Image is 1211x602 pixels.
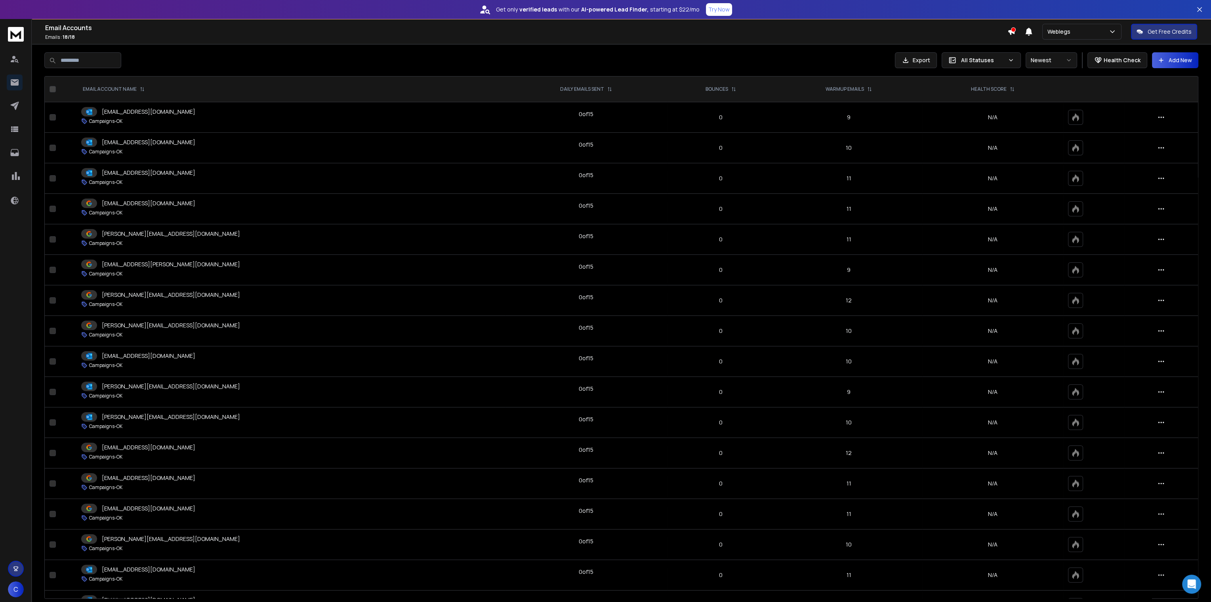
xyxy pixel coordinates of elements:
[102,566,195,573] p: [EMAIL_ADDRESS][DOMAIN_NAME]
[927,296,1058,304] p: N/A
[672,205,770,213] p: 0
[579,232,593,240] div: 0 of 15
[1131,24,1197,40] button: Get Free Credits
[672,296,770,304] p: 0
[927,174,1058,182] p: N/A
[89,301,122,308] p: Campaigns-OK
[89,240,122,247] p: Campaigns-OK
[672,449,770,457] p: 0
[1182,575,1201,594] div: Open Intercom Messenger
[102,199,195,207] p: [EMAIL_ADDRESS][DOMAIN_NAME]
[927,419,1058,426] p: N/A
[672,510,770,518] p: 0
[102,169,195,177] p: [EMAIL_ADDRESS][DOMAIN_NAME]
[89,454,122,460] p: Campaigns-OK
[102,535,240,543] p: [PERSON_NAME][EMAIL_ADDRESS][DOMAIN_NAME]
[560,86,604,92] p: DAILY EMAILS SENT
[775,407,923,438] td: 10
[89,576,122,582] p: Campaigns-OK
[45,34,1007,40] p: Emails :
[672,327,770,335] p: 0
[102,321,240,329] p: [PERSON_NAME][EMAIL_ADDRESS][DOMAIN_NAME]
[83,86,145,92] div: EMAIL ACCOUNT NAME
[775,499,923,529] td: 11
[579,171,593,179] div: 0 of 15
[579,507,593,515] div: 0 of 15
[519,6,557,13] strong: verified leads
[961,56,1005,64] p: All Statuses
[672,541,770,548] p: 0
[8,581,24,597] button: C
[775,316,923,346] td: 10
[775,438,923,468] td: 12
[1148,28,1192,36] p: Get Free Credits
[706,3,732,16] button: Try Now
[775,346,923,377] td: 10
[927,113,1058,121] p: N/A
[672,419,770,426] p: 0
[102,352,195,360] p: [EMAIL_ADDRESS][DOMAIN_NAME]
[775,194,923,224] td: 11
[89,149,122,155] p: Campaigns-OK
[89,393,122,399] p: Campaigns-OK
[927,357,1058,365] p: N/A
[579,415,593,423] div: 0 of 15
[927,449,1058,457] p: N/A
[579,202,593,210] div: 0 of 15
[102,108,195,116] p: [EMAIL_ADDRESS][DOMAIN_NAME]
[89,118,122,124] p: Campaigns-OK
[102,474,195,482] p: [EMAIL_ADDRESS][DOMAIN_NAME]
[927,144,1058,152] p: N/A
[775,163,923,194] td: 11
[1026,52,1077,68] button: Newest
[102,291,240,299] p: [PERSON_NAME][EMAIL_ADDRESS][DOMAIN_NAME]
[89,332,122,338] p: Campaigns-OK
[775,377,923,407] td: 9
[927,235,1058,243] p: N/A
[927,388,1058,396] p: N/A
[89,271,122,277] p: Campaigns-OK
[775,468,923,499] td: 11
[708,6,730,13] p: Try Now
[102,230,240,238] p: [PERSON_NAME][EMAIL_ADDRESS][DOMAIN_NAME]
[102,260,240,268] p: [EMAIL_ADDRESS][PERSON_NAME][DOMAIN_NAME]
[102,138,195,146] p: [EMAIL_ADDRESS][DOMAIN_NAME]
[581,6,648,13] strong: AI-powered Lead Finder,
[579,385,593,393] div: 0 of 15
[579,110,593,118] div: 0 of 15
[672,235,770,243] p: 0
[63,34,75,40] span: 18 / 18
[102,413,240,421] p: [PERSON_NAME][EMAIL_ADDRESS][DOMAIN_NAME]
[89,545,122,552] p: Campaigns-OK
[775,133,923,163] td: 10
[579,324,593,332] div: 0 of 15
[579,446,593,454] div: 0 of 15
[672,357,770,365] p: 0
[927,327,1058,335] p: N/A
[102,382,240,390] p: [PERSON_NAME][EMAIL_ADDRESS][DOMAIN_NAME]
[89,515,122,521] p: Campaigns-OK
[672,480,770,487] p: 0
[579,354,593,362] div: 0 of 15
[775,224,923,255] td: 11
[89,362,122,369] p: Campaigns-OK
[89,484,122,491] p: Campaigns-OK
[927,266,1058,274] p: N/A
[1152,52,1198,68] button: Add New
[672,144,770,152] p: 0
[775,255,923,285] td: 9
[579,568,593,576] div: 0 of 15
[1087,52,1147,68] button: Health Check
[775,285,923,316] td: 12
[89,179,122,185] p: Campaigns-OK
[672,266,770,274] p: 0
[775,529,923,560] td: 10
[102,443,195,451] p: [EMAIL_ADDRESS][DOMAIN_NAME]
[927,205,1058,213] p: N/A
[927,541,1058,548] p: N/A
[8,27,24,42] img: logo
[971,86,1007,92] p: HEALTH SCORE
[579,476,593,484] div: 0 of 15
[1047,28,1074,36] p: Weblegs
